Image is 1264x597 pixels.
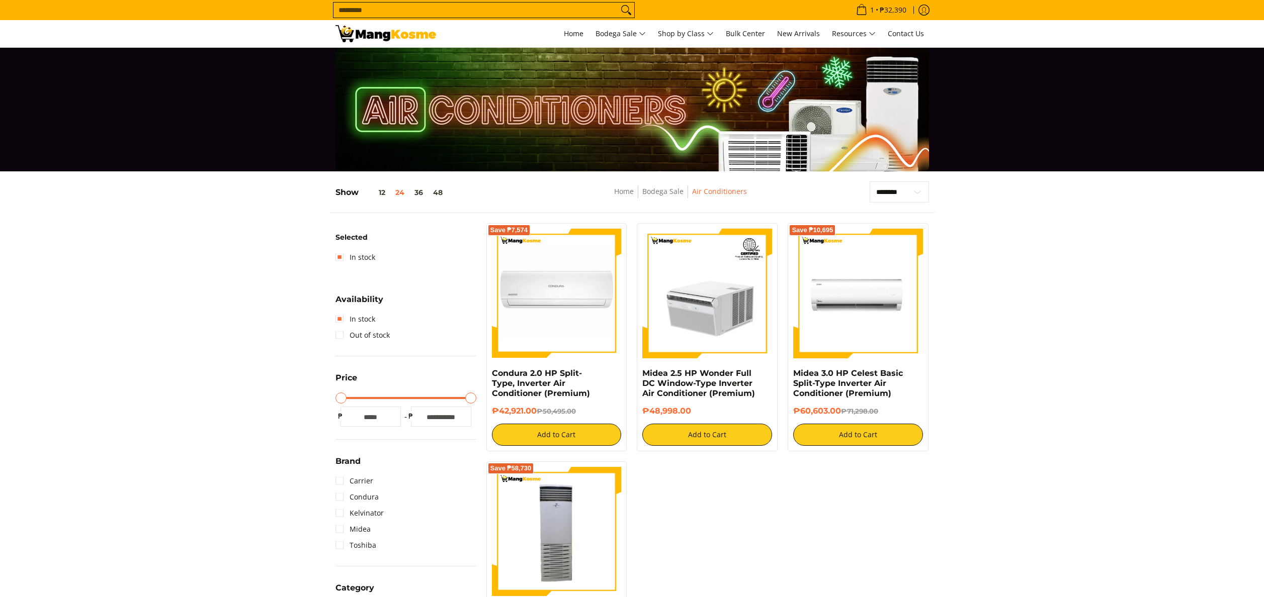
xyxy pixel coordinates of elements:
button: 12 [359,188,390,196]
span: Save ₱58,730 [490,465,532,471]
img: condura-split-type-inverter-air-conditioner-class-b-full-view-mang-kosme [492,229,622,358]
a: Condura 2.0 HP Split-Type, Inverter Air Conditioner (Premium) [492,368,590,398]
img: Midea 2.5 HP Wonder Full DC Window-Type Inverter Air Conditioner (Premium) [642,229,772,358]
nav: Main Menu [446,20,929,47]
a: Bodega Sale [642,186,684,196]
span: Price [335,374,357,382]
span: ₱ [406,411,416,421]
span: Home [564,29,583,38]
a: Out of stock [335,327,390,343]
h6: Selected [335,233,476,242]
a: Home [559,20,588,47]
span: • [853,5,909,16]
a: Kelvinator [335,505,384,521]
button: Search [618,3,634,18]
button: Add to Cart [492,424,622,446]
summary: Open [335,457,361,473]
a: New Arrivals [772,20,825,47]
a: Midea [335,521,371,537]
span: 1 [869,7,876,14]
a: Carrier [335,473,373,489]
span: New Arrivals [777,29,820,38]
del: ₱71,298.00 [841,407,878,415]
span: Bodega Sale [596,28,646,40]
summary: Open [335,295,383,311]
a: Midea 2.5 HP Wonder Full DC Window-Type Inverter Air Conditioner (Premium) [642,368,755,398]
span: Shop by Class [658,28,714,40]
a: Home [614,186,634,196]
a: Bodega Sale [591,20,651,47]
span: Contact Us [888,29,924,38]
a: Shop by Class [653,20,719,47]
summary: Open [335,374,357,389]
span: ₱ [335,411,346,421]
a: Toshiba [335,537,376,553]
span: Availability [335,295,383,304]
span: Save ₱10,695 [792,227,833,233]
del: ₱50,495.00 [537,407,576,415]
img: Bodega Sale Aircon l Mang Kosme: Home Appliances Warehouse Sale | Page 3 [335,25,436,42]
a: Bulk Center [721,20,770,47]
button: 36 [409,188,428,196]
a: Resources [827,20,881,47]
img: Carrier 6.0 HP Optima 5T Floor Mounted, Inverter Air Conditioner (Class B) [492,467,622,596]
span: Resources [832,28,876,40]
span: Bulk Center [726,29,765,38]
span: ₱32,390 [878,7,908,14]
h5: Show [335,187,448,197]
a: In stock [335,311,375,327]
h6: ₱42,921.00 [492,406,622,416]
h6: ₱60,603.00 [793,406,923,416]
button: Add to Cart [793,424,923,446]
a: Air Conditioners [692,186,747,196]
button: Add to Cart [642,424,772,446]
a: In stock [335,249,375,265]
h6: ₱48,998.00 [642,406,772,416]
img: Midea 3.0 HP Celest Basic Split-Type Inverter Air Conditioner (Premium) [793,229,923,358]
a: Condura [335,489,379,505]
button: 24 [390,188,409,196]
a: Contact Us [883,20,929,47]
a: Midea 3.0 HP Celest Basic Split-Type Inverter Air Conditioner (Premium) [793,368,903,398]
span: Brand [335,457,361,465]
button: 48 [428,188,448,196]
span: Save ₱7,574 [490,227,528,233]
span: Category [335,584,374,592]
nav: Breadcrumbs [540,185,820,208]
